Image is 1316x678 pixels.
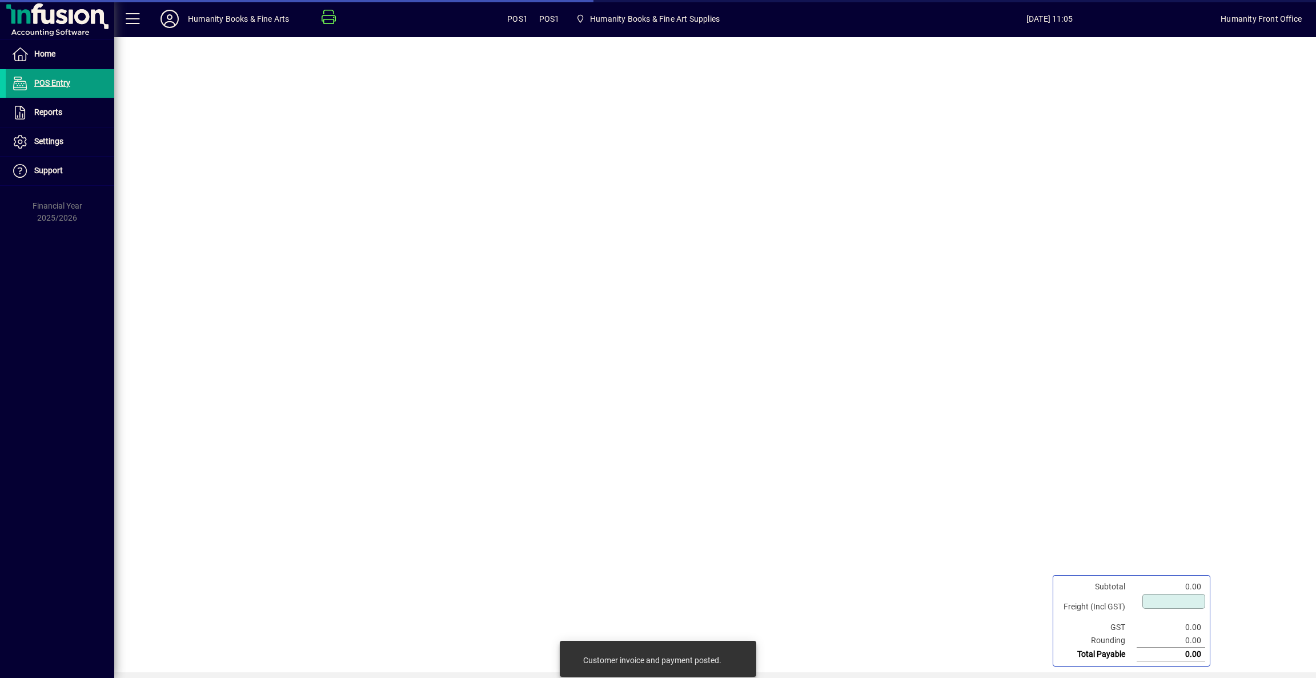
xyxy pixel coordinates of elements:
span: POS1 [539,10,560,28]
td: Rounding [1058,634,1137,648]
div: Humanity Front Office [1221,10,1302,28]
div: Customer invoice and payment posted. [583,655,721,666]
div: Humanity Books & Fine Arts [188,10,290,28]
a: Reports [6,98,114,127]
span: [DATE] 11:05 [878,10,1221,28]
span: Reports [34,107,62,117]
td: 0.00 [1137,580,1205,593]
span: Humanity Books & Fine Art Supplies [571,9,724,29]
a: Support [6,157,114,185]
td: GST [1058,621,1137,634]
span: Humanity Books & Fine Art Supplies [590,10,720,28]
span: Support [34,166,63,175]
td: 0.00 [1137,621,1205,634]
td: Total Payable [1058,648,1137,661]
a: Settings [6,127,114,156]
td: 0.00 [1137,648,1205,661]
span: Home [34,49,55,58]
a: Home [6,40,114,69]
td: Freight (Incl GST) [1058,593,1137,621]
td: 0.00 [1137,634,1205,648]
td: Subtotal [1058,580,1137,593]
span: Settings [34,137,63,146]
button: Profile [151,9,188,29]
span: POS Entry [34,78,70,87]
span: POS1 [507,10,528,28]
